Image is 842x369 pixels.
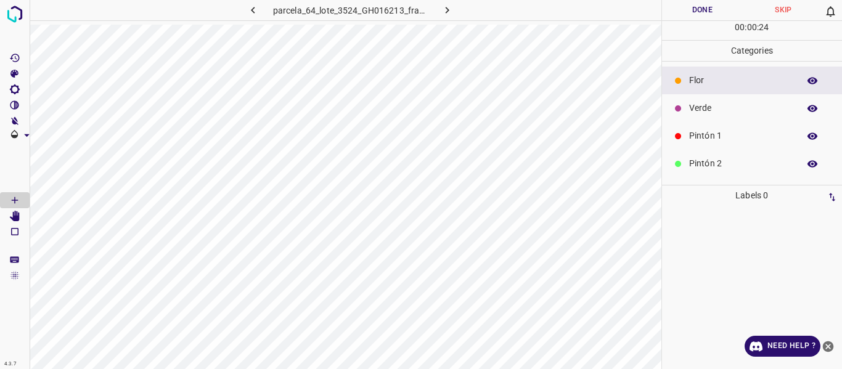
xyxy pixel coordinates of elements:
[4,3,26,25] img: logo
[689,157,793,170] p: Pintón 2
[1,359,20,369] div: 4.3.7
[820,336,836,357] button: close-help
[759,21,769,34] p: 24
[666,185,839,206] p: Labels 0
[747,21,757,34] p: 00
[273,3,428,20] h6: parcela_64_lote_3524_GH016213_frame_00071_68668.jpg
[735,21,745,34] p: 00
[735,21,769,40] div: : :
[689,74,793,87] p: Flor
[689,129,793,142] p: Pintón 1
[689,102,793,115] p: Verde
[745,336,820,357] a: Need Help ?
